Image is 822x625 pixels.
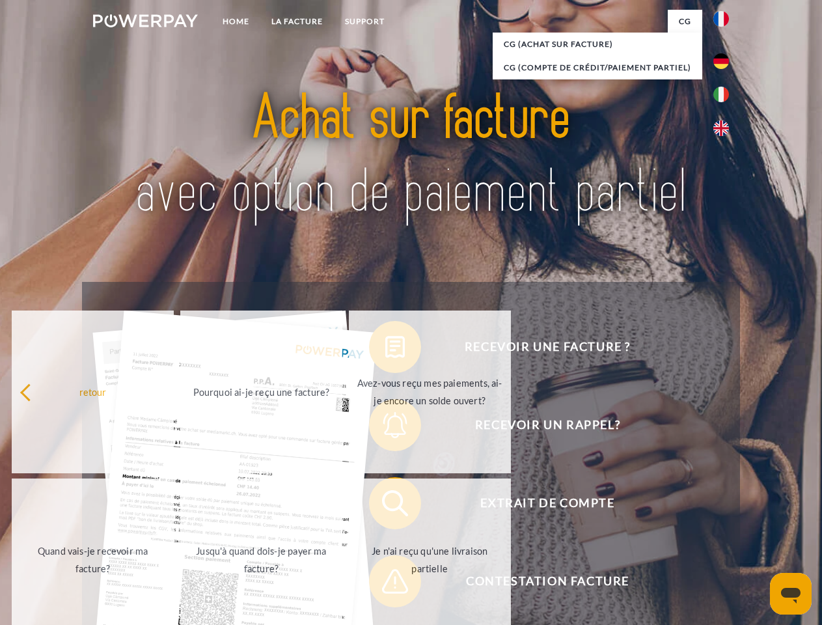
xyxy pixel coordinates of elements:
[388,477,707,529] span: Extrait de compte
[668,10,702,33] a: CG
[212,10,260,33] a: Home
[188,383,335,400] div: Pourquoi ai-je reçu une facture?
[20,542,166,577] div: Quand vais-je recevoir ma facture?
[349,311,511,473] a: Avez-vous reçu mes paiements, ai-je encore un solde ouvert?
[334,10,396,33] a: Support
[713,11,729,27] img: fr
[93,14,198,27] img: logo-powerpay-white.svg
[369,399,707,451] button: Recevoir un rappel?
[493,33,702,56] a: CG (achat sur facture)
[188,542,335,577] div: Jusqu'à quand dois-je payer ma facture?
[20,383,166,400] div: retour
[357,542,503,577] div: Je n'ai reçu qu'une livraison partielle
[770,573,812,615] iframe: Bouton de lancement de la fenêtre de messagerie
[713,53,729,69] img: de
[713,87,729,102] img: it
[388,399,707,451] span: Recevoir un rappel?
[369,477,707,529] button: Extrait de compte
[713,120,729,136] img: en
[124,62,698,249] img: title-powerpay_fr.svg
[260,10,334,33] a: LA FACTURE
[388,321,707,373] span: Recevoir une facture ?
[357,374,503,410] div: Avez-vous reçu mes paiements, ai-je encore un solde ouvert?
[369,555,707,607] button: Contestation Facture
[493,56,702,79] a: CG (Compte de crédit/paiement partiel)
[369,321,707,373] button: Recevoir une facture ?
[388,555,707,607] span: Contestation Facture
